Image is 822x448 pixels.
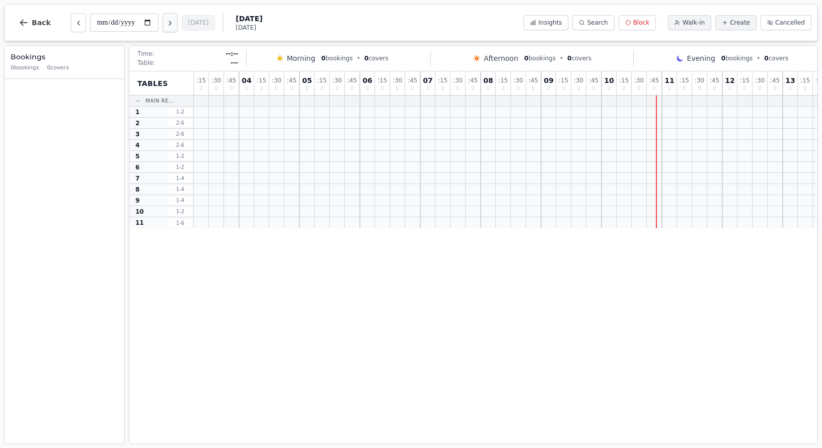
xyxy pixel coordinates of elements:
[396,86,399,91] span: 0
[168,141,192,149] span: 2 - 6
[803,86,806,91] span: 0
[236,14,262,24] span: [DATE]
[287,77,296,83] span: : 45
[764,55,768,62] span: 0
[227,77,236,83] span: : 45
[426,86,429,91] span: 0
[619,15,656,30] button: Block
[135,174,139,183] span: 7
[438,77,447,83] span: : 15
[757,54,760,62] span: •
[592,86,595,91] span: 0
[320,86,323,91] span: 0
[683,86,686,91] span: 0
[484,53,518,63] span: Afternoon
[725,77,734,84] span: 12
[214,86,217,91] span: 0
[168,152,192,160] span: 1 - 2
[743,86,746,91] span: 0
[366,86,369,91] span: 0
[668,15,711,30] button: Walk-in
[245,86,248,91] span: 0
[619,77,629,83] span: : 15
[547,86,550,91] span: 0
[364,55,368,62] span: 0
[135,163,139,171] span: 6
[441,86,444,91] span: 0
[11,11,59,35] button: Back
[231,59,238,67] span: ---
[634,77,644,83] span: : 30
[721,55,725,62] span: 0
[135,130,139,138] span: 3
[649,77,659,83] span: : 45
[145,97,174,105] span: Main Re...
[378,77,387,83] span: : 15
[587,19,608,27] span: Search
[332,77,342,83] span: : 30
[567,55,571,62] span: 0
[710,77,719,83] span: : 45
[168,119,192,127] span: 2 - 6
[168,219,192,227] span: 1 - 6
[135,186,139,194] span: 8
[306,86,309,91] span: 0
[775,19,805,27] span: Cancelled
[347,77,357,83] span: : 45
[32,19,51,26] span: Back
[135,219,144,227] span: 11
[608,86,611,91] span: 0
[135,108,139,116] span: 1
[758,86,761,91] span: 0
[236,24,262,32] span: [DATE]
[350,86,353,91] span: 0
[168,208,192,215] span: 1 - 2
[364,54,389,62] span: covers
[483,77,493,84] span: 08
[562,86,565,91] span: 0
[275,86,278,91] span: 0
[622,86,625,91] span: 0
[525,54,556,62] span: bookings
[721,54,753,62] span: bookings
[168,174,192,182] span: 1 - 4
[135,152,139,160] span: 5
[525,55,529,62] span: 0
[257,77,266,83] span: : 15
[182,15,215,30] button: [DATE]
[715,15,757,30] button: Create
[577,86,580,91] span: 0
[538,19,562,27] span: Insights
[168,130,192,138] span: 2 - 6
[544,77,553,84] span: 09
[453,77,463,83] span: : 30
[137,59,155,67] span: Table:
[740,77,750,83] span: : 15
[321,55,325,62] span: 0
[501,86,504,91] span: 0
[321,54,352,62] span: bookings
[567,54,591,62] span: covers
[287,53,316,63] span: Morning
[524,15,568,30] button: Insights
[687,53,715,63] span: Evening
[683,19,705,27] span: Walk-in
[135,208,144,216] span: 10
[529,77,538,83] span: : 45
[456,86,459,91] span: 0
[664,77,674,84] span: 11
[698,86,701,91] span: 0
[516,86,519,91] span: 0
[560,54,563,62] span: •
[135,141,139,149] span: 4
[423,77,432,84] span: 07
[47,64,69,72] span: 0 covers
[211,77,221,83] span: : 30
[761,15,811,30] button: Cancelled
[785,77,795,84] span: 13
[713,86,716,91] span: 0
[633,19,649,27] span: Block
[137,78,168,88] span: Tables
[272,77,281,83] span: : 30
[362,77,372,84] span: 06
